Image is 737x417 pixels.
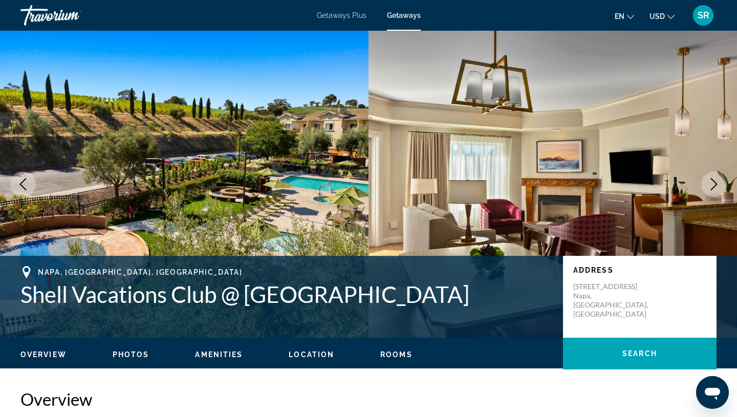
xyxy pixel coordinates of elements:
button: Overview [20,350,67,359]
a: Getaways [387,11,421,19]
button: Previous image [10,171,36,197]
button: Change language [615,9,634,24]
span: USD [649,12,665,20]
button: Amenities [195,350,243,359]
a: Getaways Plus [317,11,366,19]
span: SR [698,10,709,20]
span: Location [289,350,334,359]
span: Amenities [195,350,243,359]
button: Rooms [380,350,413,359]
span: Napa, [GEOGRAPHIC_DATA], [GEOGRAPHIC_DATA] [38,268,243,276]
a: Travorium [20,2,123,29]
button: Location [289,350,334,359]
button: Search [563,338,717,369]
span: Overview [20,350,67,359]
span: Rooms [380,350,413,359]
button: User Menu [690,5,717,26]
h2: Overview [20,389,717,409]
p: Address [573,266,706,274]
button: Change currency [649,9,675,24]
p: [STREET_ADDRESS] Napa, [GEOGRAPHIC_DATA], [GEOGRAPHIC_DATA] [573,282,655,319]
span: Search [622,349,657,358]
button: Photos [113,350,149,359]
span: en [615,12,624,20]
h1: Shell Vacations Club @ [GEOGRAPHIC_DATA] [20,281,553,308]
button: Next image [701,171,727,197]
span: Photos [113,350,149,359]
iframe: Button to launch messaging window [696,376,729,409]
